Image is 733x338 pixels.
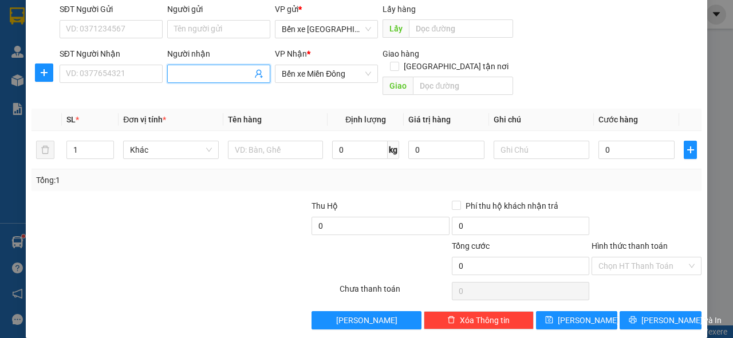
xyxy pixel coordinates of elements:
[629,316,637,325] span: printer
[383,49,419,58] span: Giao hàng
[461,200,563,212] span: Phí thu hộ khách nhận trả
[408,141,484,159] input: 0
[35,63,53,82] button: plus
[167,47,270,60] div: Người nhận
[598,115,638,124] span: Cước hàng
[684,145,696,154] span: plus
[36,174,284,186] div: Tổng: 1
[345,115,386,124] span: Định lượng
[254,69,263,78] span: user-add
[123,115,166,124] span: Đơn vị tính
[620,311,702,329] button: printer[PERSON_NAME] và In
[228,141,324,159] input: VD: Bàn, Ghế
[228,115,262,124] span: Tên hàng
[494,141,589,159] input: Ghi Chú
[536,311,618,329] button: save[PERSON_NAME]
[383,77,413,95] span: Giao
[399,60,513,73] span: [GEOGRAPHIC_DATA] tận nơi
[447,316,455,325] span: delete
[383,5,416,14] span: Lấy hàng
[36,141,54,159] button: delete
[282,21,371,38] span: Bến xe Quảng Ngãi
[312,201,338,210] span: Thu Hộ
[282,65,371,82] span: Bến xe Miền Đông
[413,77,513,95] input: Dọc đường
[275,49,307,58] span: VP Nhận
[558,314,619,327] span: [PERSON_NAME]
[641,314,722,327] span: [PERSON_NAME] và In
[312,311,421,329] button: [PERSON_NAME]
[592,241,668,250] label: Hình thức thanh toán
[383,19,409,38] span: Lấy
[36,68,53,77] span: plus
[684,141,697,159] button: plus
[545,316,553,325] span: save
[460,314,510,327] span: Xóa Thông tin
[338,283,451,303] div: Chưa thanh toán
[60,3,163,15] div: SĐT Người Gửi
[452,241,490,250] span: Tổng cước
[275,3,378,15] div: VP gửi
[130,141,212,158] span: Khác
[408,115,451,124] span: Giá trị hàng
[60,47,163,60] div: SĐT Người Nhận
[167,3,270,15] div: Người gửi
[66,115,76,124] span: SL
[388,141,399,159] span: kg
[409,19,513,38] input: Dọc đường
[424,311,534,329] button: deleteXóa Thông tin
[489,109,594,131] th: Ghi chú
[336,314,397,327] span: [PERSON_NAME]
